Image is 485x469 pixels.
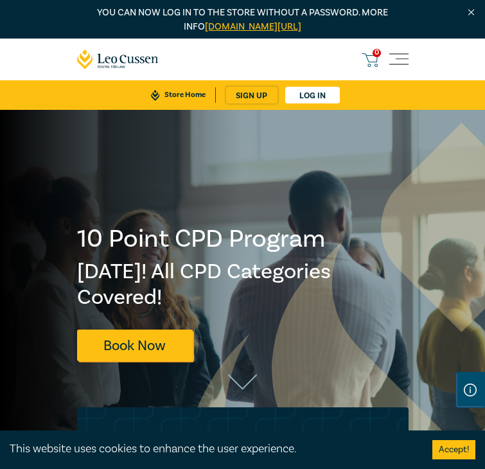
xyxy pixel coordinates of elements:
[141,87,215,103] a: Store Home
[77,6,409,34] p: You can now log in to the store without a password. More info
[77,226,409,252] h1: 10 Point CPD Program
[373,49,381,57] span: 0
[389,50,409,69] button: Toggle navigation
[77,330,193,361] a: Book Now
[10,441,413,457] div: This website uses cookies to enhance the user experience.
[77,259,409,310] h2: [DATE]! All CPD Categories Covered!
[464,384,477,396] img: Information Icon
[205,21,301,33] a: [DOMAIN_NAME][URL]
[466,7,477,18] img: Close
[432,440,475,459] button: Accept cookies
[285,87,340,103] a: Log in
[226,87,278,103] a: sign up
